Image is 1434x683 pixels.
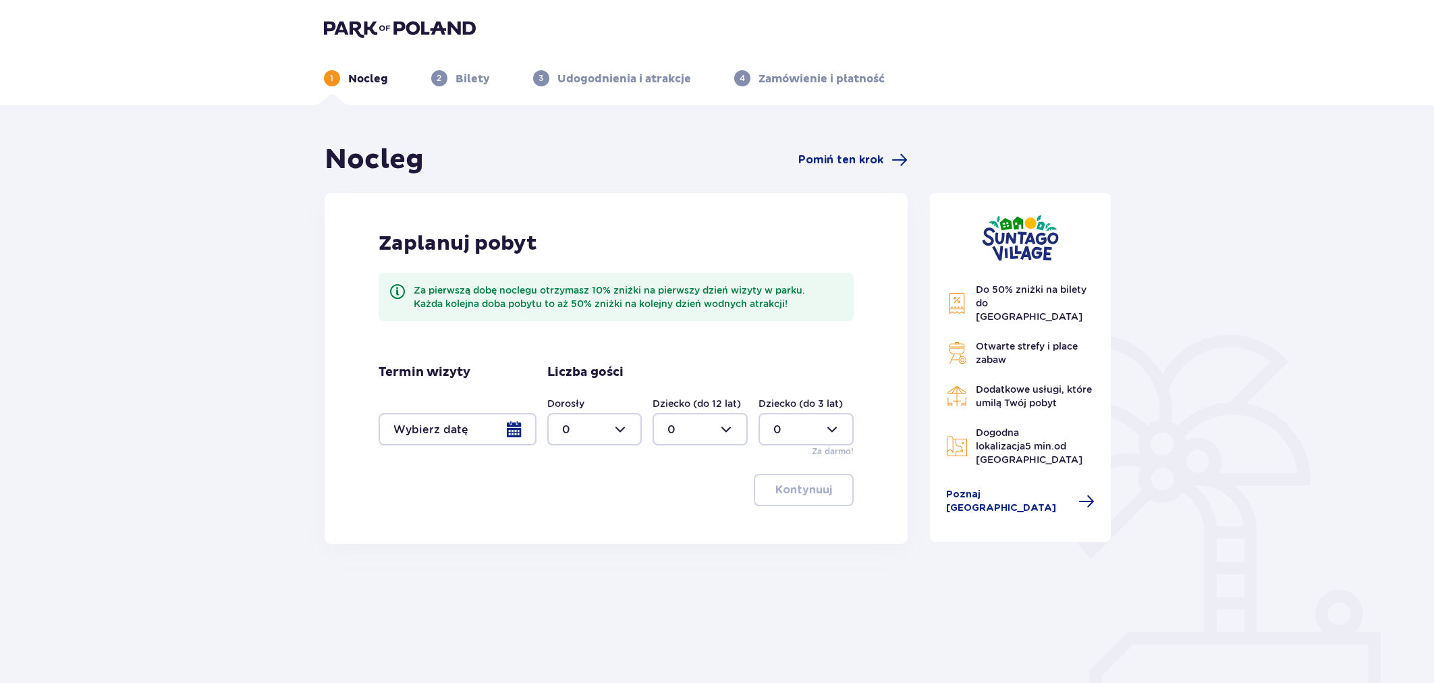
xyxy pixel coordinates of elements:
[754,474,854,506] button: Kontynuuj
[1025,441,1054,452] span: 5 min.
[324,19,476,38] img: Park of Poland logo
[379,231,537,256] p: Zaplanuj pobyt
[946,488,1095,515] a: Poznaj [GEOGRAPHIC_DATA]
[946,435,968,457] img: Map Icon
[547,397,584,410] label: Dorosły
[330,72,333,84] p: 1
[798,153,883,167] span: Pomiń ten krok
[547,364,624,381] p: Liczba gości
[798,152,908,168] a: Pomiń ten krok
[946,342,968,364] img: Grill Icon
[759,397,843,410] label: Dziecko (do 3 lat)
[759,72,885,86] p: Zamówienie i płatność
[976,384,1092,408] span: Dodatkowe usługi, które umilą Twój pobyt
[740,72,745,84] p: 4
[379,364,470,381] p: Termin wizyty
[557,72,691,86] p: Udogodnienia i atrakcje
[456,72,490,86] p: Bilety
[325,143,424,177] h1: Nocleg
[414,283,844,310] div: Za pierwszą dobę noclegu otrzymasz 10% zniżki na pierwszy dzień wizyty w parku. Każda kolejna dob...
[976,341,1078,365] span: Otwarte strefy i place zabaw
[653,397,741,410] label: Dziecko (do 12 lat)
[976,427,1082,465] span: Dogodna lokalizacja od [GEOGRAPHIC_DATA]
[437,72,441,84] p: 2
[812,445,854,458] p: Za darmo!
[539,72,543,84] p: 3
[775,483,832,497] p: Kontynuuj
[946,488,1070,515] span: Poznaj [GEOGRAPHIC_DATA]
[976,284,1086,322] span: Do 50% zniżki na bilety do [GEOGRAPHIC_DATA]
[348,72,388,86] p: Nocleg
[982,215,1059,261] img: Suntago Village
[946,385,968,407] img: Restaurant Icon
[946,292,968,315] img: Discount Icon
